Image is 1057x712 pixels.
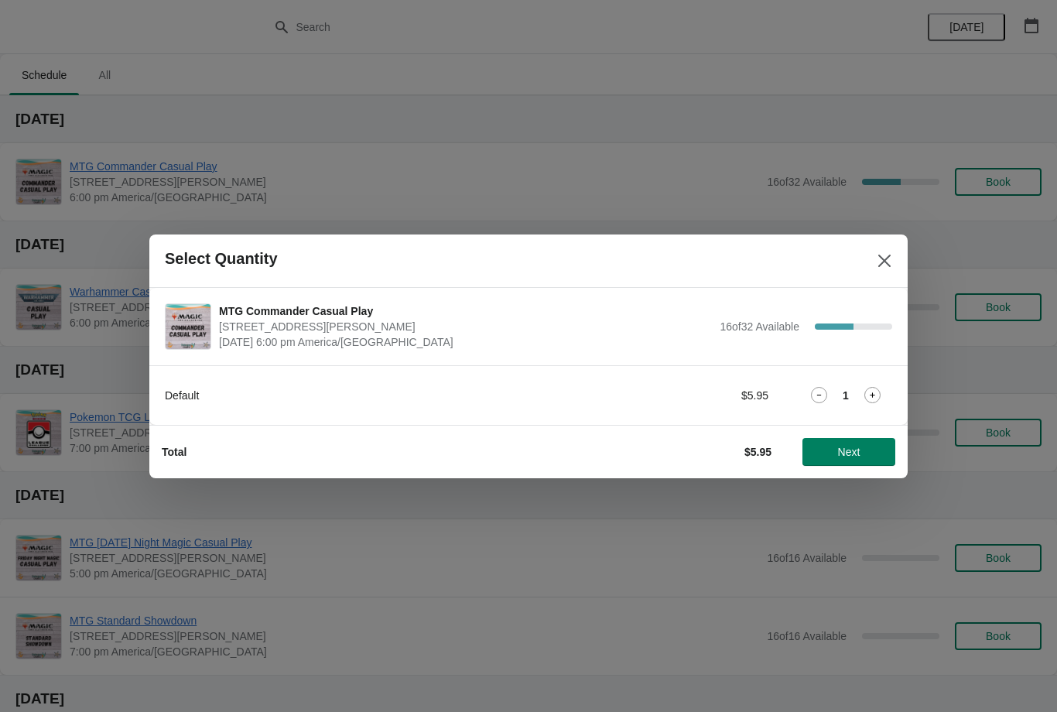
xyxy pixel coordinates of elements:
strong: $5.95 [744,446,771,458]
span: Next [838,446,860,458]
button: Close [871,247,898,275]
h2: Select Quantity [165,250,278,268]
span: [DATE] 6:00 pm America/[GEOGRAPHIC_DATA] [219,334,712,350]
span: MTG Commander Casual Play [219,303,712,319]
button: Next [802,438,895,466]
img: MTG Commander Casual Play | 2040 Louetta Rd Ste I Spring, TX 77388 | October 14 | 6:00 pm America... [166,304,210,349]
div: $5.95 [625,388,768,403]
strong: 1 [843,388,849,403]
strong: Total [162,446,186,458]
div: Default [165,388,594,403]
span: [STREET_ADDRESS][PERSON_NAME] [219,319,712,334]
span: 16 of 32 Available [720,320,799,333]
